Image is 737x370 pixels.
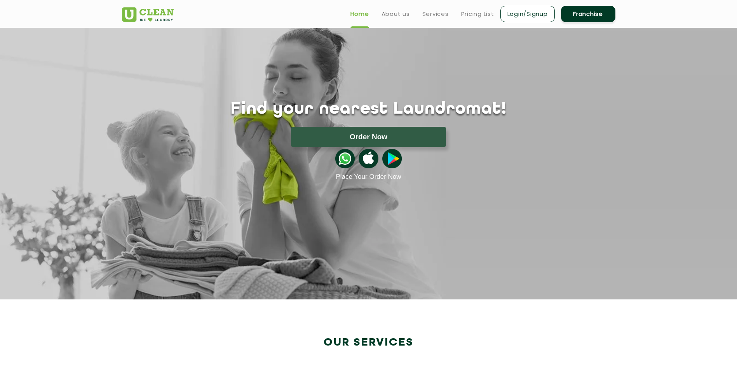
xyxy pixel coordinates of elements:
a: Home [350,9,369,19]
a: About us [382,9,410,19]
button: Order Now [291,127,446,147]
h1: Find your nearest Laundromat! [116,100,621,119]
a: Services [422,9,449,19]
a: Place Your Order Now [336,173,401,181]
img: whatsappicon.png [335,149,355,168]
a: Pricing List [461,9,494,19]
h2: Our Services [122,336,615,349]
img: playstoreicon.png [382,149,402,168]
a: Franchise [561,6,615,22]
img: apple-icon.png [359,149,378,168]
img: UClean Laundry and Dry Cleaning [122,7,174,22]
a: Login/Signup [500,6,555,22]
